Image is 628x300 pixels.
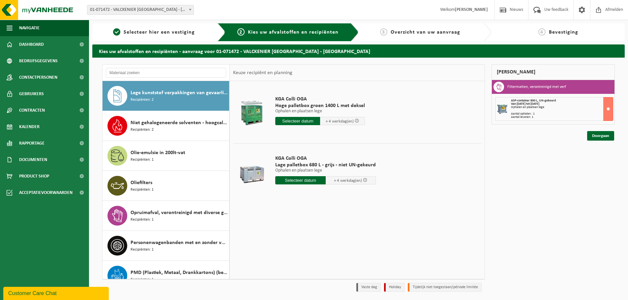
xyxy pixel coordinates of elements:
[131,179,152,187] span: Oliefilters
[275,102,365,109] span: Hoge palletbox groen 1400 L met deksel
[103,81,229,111] button: Lege kunststof verpakkingen van gevaarlijke stoffen Recipiënten: 2
[19,102,45,119] span: Contracten
[511,116,613,119] div: Aantal leveren: 1
[507,82,566,92] h3: Filtermatten, verontreinigd met verf
[230,65,296,81] div: Keuze recipiënt en planning
[131,239,227,247] span: Personenwagenbanden met en zonder velg
[103,141,229,171] button: Olie-emulsie in 200lt-vat Recipiënten: 1
[131,119,227,127] span: Niet gehalogeneerde solventen - hoogcalorisch in 200lt-vat
[19,36,44,53] span: Dashboard
[511,102,539,106] strong: Van [DATE] tot [DATE]
[131,209,227,217] span: Opruimafval, verontreinigd met diverse gevaarlijke afvalstoffen
[124,30,195,35] span: Selecteer hier een vestiging
[356,283,381,292] li: Vaste dag
[131,97,154,103] span: Recipiënten: 2
[511,106,613,109] div: Ophalen en plaatsen lege
[408,283,482,292] li: Tijdelijk niet toegestaan/période limitée
[19,69,57,86] span: Contactpersonen
[19,53,58,69] span: Bedrijfsgegevens
[87,5,194,14] span: 01-071472 - VALCKENIER OOSTENDE - OOSTENDE
[131,89,227,97] span: Lege kunststof verpakkingen van gevaarlijke stoffen
[334,178,362,183] span: + 4 werkdag(en)
[92,44,625,57] h2: Kies uw afvalstoffen en recipiënten - aanvraag voor 01-071472 - VALCKENIER [GEOGRAPHIC_DATA] - [G...
[103,231,229,261] button: Personenwagenbanden met en zonder velg Recipiënten: 1
[103,111,229,141] button: Niet gehalogeneerde solventen - hoogcalorisch in 200lt-vat Recipiënten: 2
[106,68,226,78] input: Materiaal zoeken
[103,201,229,231] button: Opruimafval, verontreinigd met diverse gevaarlijke afvalstoffen Recipiënten: 1
[275,96,365,102] span: KGA Colli OGA
[275,162,376,168] span: Lage palletbox 680 L - grijs - niet UN-gekeurd
[511,99,556,102] span: ASP-container 800 L, UN-gekeurd
[549,30,578,35] span: Bevestiging
[455,7,488,12] strong: [PERSON_NAME]
[103,261,229,291] button: PMD (Plastiek, Metaal, Drankkartons) (bedrijven) Recipiënten: 1
[275,155,376,162] span: KGA Colli OGA
[131,149,185,157] span: Olie-emulsie in 200lt-vat
[131,157,154,163] span: Recipiënten: 1
[237,28,245,36] span: 2
[19,184,73,201] span: Acceptatievoorwaarden
[380,28,387,36] span: 3
[113,28,120,36] span: 1
[131,217,154,223] span: Recipiënten: 1
[248,30,339,35] span: Kies uw afvalstoffen en recipiënten
[587,131,614,141] a: Doorgaan
[275,168,376,173] p: Ophalen en plaatsen lege
[19,20,40,36] span: Navigatie
[511,112,613,116] div: Aantal ophalen : 1
[96,28,212,36] a: 1Selecteer hier een vestiging
[131,277,154,283] span: Recipiënten: 1
[19,119,40,135] span: Kalender
[19,86,44,102] span: Gebruikers
[19,168,49,184] span: Product Shop
[19,151,47,168] span: Documenten
[275,176,326,184] input: Selecteer datum
[391,30,460,35] span: Overzicht van uw aanvraag
[19,135,45,151] span: Rapportage
[384,283,404,292] li: Holiday
[3,286,110,300] iframe: chat widget
[131,269,227,277] span: PMD (Plastiek, Metaal, Drankkartons) (bedrijven)
[275,109,365,114] p: Ophalen en plaatsen lege
[131,247,154,253] span: Recipiënten: 1
[131,187,154,193] span: Recipiënten: 1
[326,119,354,123] span: + 4 werkdag(en)
[103,171,229,201] button: Oliefilters Recipiënten: 1
[275,117,320,125] input: Selecteer datum
[131,127,154,133] span: Recipiënten: 2
[538,28,546,36] span: 4
[492,64,615,80] div: [PERSON_NAME]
